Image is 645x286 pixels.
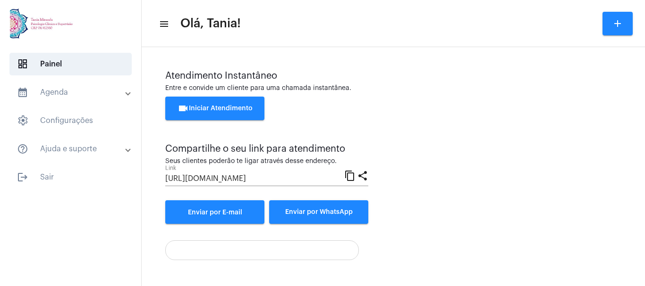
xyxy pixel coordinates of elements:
span: Configurações [9,109,132,132]
mat-icon: videocam [178,103,189,114]
div: Compartilhe o seu link para atendimento [165,144,368,154]
span: Olá, Tania! [180,16,241,31]
div: Seus clientes poderão te ligar através desse endereço. [165,158,368,165]
mat-panel-title: Agenda [17,87,126,98]
span: Iniciar Atendimento [178,105,253,112]
mat-icon: share [357,170,368,181]
div: Atendimento Instantâneo [165,71,621,81]
a: Enviar por E-mail [165,200,264,224]
mat-icon: sidenav icon [17,172,28,183]
span: sidenav icon [17,115,28,126]
mat-icon: sidenav icon [17,87,28,98]
mat-icon: content_copy [344,170,356,181]
span: sidenav icon [17,58,28,70]
mat-expansion-panel-header: sidenav iconAgenda [6,81,141,104]
button: Iniciar Atendimento [165,97,264,120]
mat-icon: add [612,18,623,29]
mat-icon: sidenav icon [17,143,28,155]
mat-expansion-panel-header: sidenav iconAjuda e suporte [6,138,141,160]
mat-icon: sidenav icon [159,18,168,30]
img: 82f91219-cc54-a9e9-c892-318f5ec67ab1.jpg [8,5,77,42]
button: Enviar por WhatsApp [269,200,368,224]
div: Entre e convide um cliente para uma chamada instantânea. [165,85,621,92]
span: Sair [9,166,132,188]
span: Enviar por WhatsApp [285,209,353,215]
span: Painel [9,53,132,75]
mat-panel-title: Ajuda e suporte [17,143,126,155]
span: Enviar por E-mail [188,209,242,216]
